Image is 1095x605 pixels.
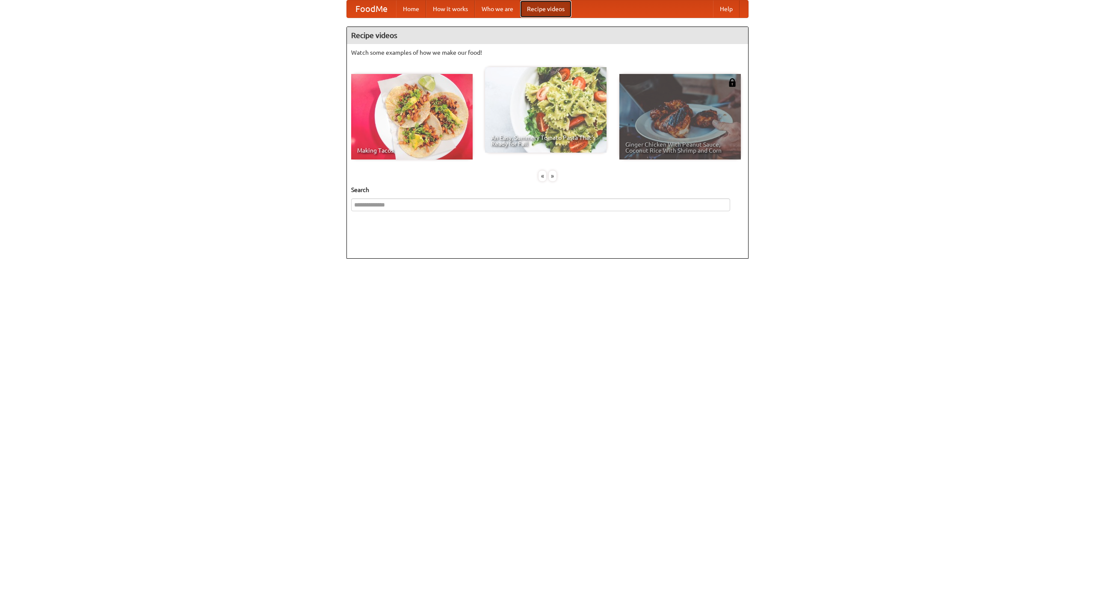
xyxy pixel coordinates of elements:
span: Making Tacos [357,148,467,153]
a: An Easy, Summery Tomato Pasta That's Ready for Fall [485,67,607,153]
div: « [539,171,546,181]
img: 483408.png [728,78,737,87]
a: Who we are [475,0,520,18]
div: » [549,171,556,181]
a: FoodMe [347,0,396,18]
a: How it works [426,0,475,18]
p: Watch some examples of how we make our food! [351,48,744,57]
h4: Recipe videos [347,27,748,44]
a: Making Tacos [351,74,473,159]
a: Home [396,0,426,18]
a: Help [713,0,740,18]
a: Recipe videos [520,0,571,18]
h5: Search [351,186,744,194]
span: An Easy, Summery Tomato Pasta That's Ready for Fall [491,135,601,147]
